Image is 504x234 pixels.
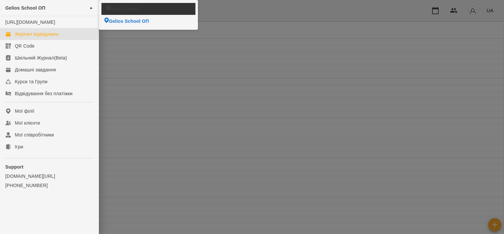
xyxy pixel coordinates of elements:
[5,19,55,25] a: [URL][DOMAIN_NAME]
[15,78,47,85] div: Курси та Групи
[15,143,23,150] div: Ігри
[15,132,54,138] div: Мої співробітники
[90,5,93,11] span: ►
[5,182,93,189] a: [PHONE_NUMBER]
[5,164,93,170] p: Support
[15,66,56,73] div: Домашні завдання
[15,108,34,114] div: Мої філії
[15,120,40,126] div: Мої клієнти
[15,90,73,97] div: Відвідування без платіжки
[5,173,93,179] a: [DOMAIN_NAME][URL]
[111,6,139,12] span: Gelios School
[5,5,45,11] span: Gelios School ОП
[15,31,59,37] div: Журнал відвідувань
[15,43,35,49] div: QR Code
[15,55,67,61] div: Шкільний Журнал(Beta)
[109,18,149,24] span: Gelios School ОП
